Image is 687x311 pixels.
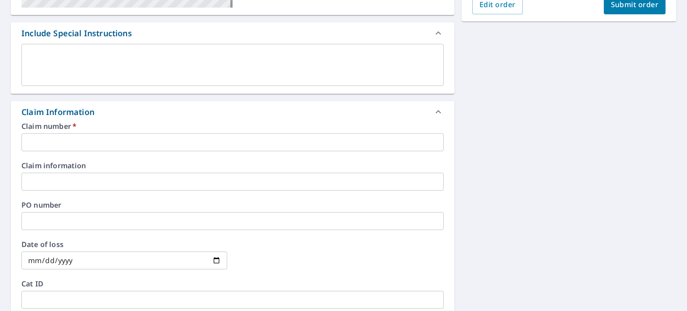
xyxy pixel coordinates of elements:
[21,123,444,130] label: Claim number
[21,106,94,118] div: Claim Information
[21,27,132,39] div: Include Special Instructions
[11,22,454,44] div: Include Special Instructions
[21,201,444,209] label: PO number
[21,241,227,248] label: Date of loss
[11,101,454,123] div: Claim Information
[21,162,444,169] label: Claim information
[21,280,444,287] label: Cat ID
